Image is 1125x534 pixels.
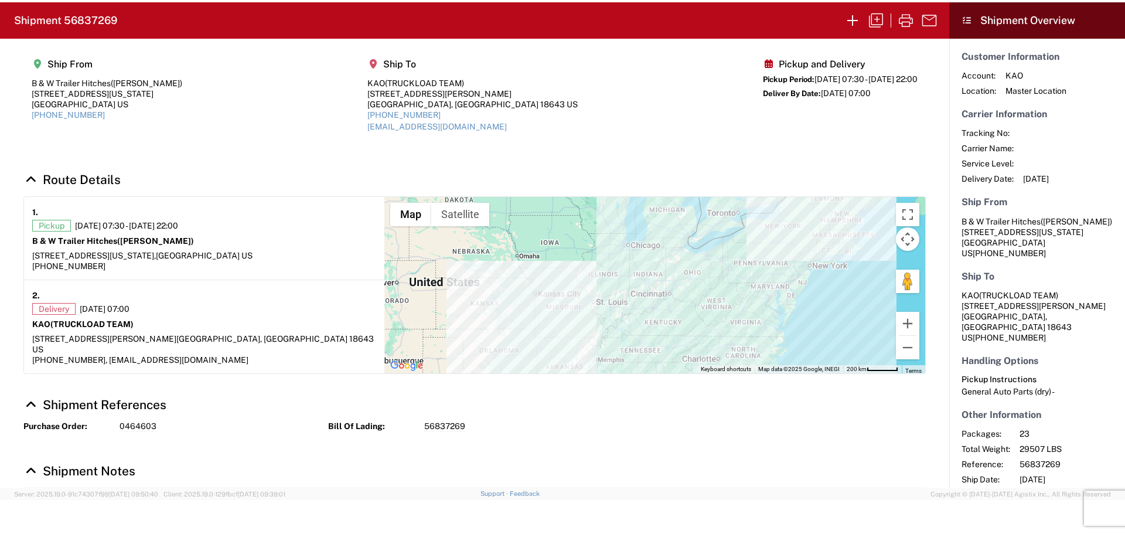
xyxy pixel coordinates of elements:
[14,13,117,28] h2: Shipment 56837269
[962,216,1113,259] address: [GEOGRAPHIC_DATA] US
[962,375,1113,385] h6: Pickup Instructions
[510,490,540,497] a: Feedback
[962,158,1014,169] span: Service Level:
[763,89,821,98] span: Deliver By Date:
[962,128,1014,138] span: Tracking No:
[32,355,376,365] div: [PHONE_NUMBER], [EMAIL_ADDRESS][DOMAIN_NAME]
[120,421,156,432] span: 0464603
[480,490,510,497] a: Support
[782,487,850,515] th: Date & Time
[763,75,814,84] span: Pickup Period:
[23,464,135,478] a: Hide Details
[23,172,121,187] a: Hide Details
[962,290,1113,343] address: [GEOGRAPHIC_DATA], [GEOGRAPHIC_DATA] 18643 US
[758,366,840,372] span: Map data ©2025 Google, INEGI
[80,304,129,314] span: [DATE] 07:00
[962,174,1014,184] span: Delivery Date:
[14,491,158,498] span: Server: 2025.19.0-91c74307f99
[109,491,158,498] span: [DATE] 09:50:40
[387,358,426,373] img: Google
[896,336,919,359] button: Zoom out
[962,196,1113,208] h5: Ship From
[390,203,431,226] button: Show street map
[973,333,1046,342] span: [PHONE_NUMBER]
[32,334,374,354] span: [GEOGRAPHIC_DATA], [GEOGRAPHIC_DATA] 18643 US
[896,270,919,293] button: Drag Pegman onto the map to open Street View
[814,74,918,84] span: [DATE] 07:30 - [DATE] 22:00
[962,409,1113,420] h5: Other Information
[431,203,489,226] button: Show satellite imagery
[387,358,426,373] a: Open this area in Google Maps (opens a new window)
[1020,444,1120,454] span: 29507 LBS
[850,487,926,515] th: Note Type
[1020,474,1120,485] span: [DATE]
[905,368,922,374] a: Terms
[32,261,376,271] div: [PHONE_NUMBER]
[163,491,285,498] span: Client: 2025.19.0-129fbcf
[23,421,111,432] strong: Purchase Order:
[843,365,902,373] button: Map Scale: 200 km per 50 pixels
[1041,217,1112,226] span: ([PERSON_NAME])
[962,70,996,81] span: Account:
[385,79,464,88] span: (TRUCKLOAD TEAM)
[821,89,871,98] span: [DATE] 07:00
[32,220,71,232] span: Pickup
[117,236,194,246] span: ([PERSON_NAME])
[32,205,38,220] strong: 1.
[32,110,105,120] a: [PHONE_NUMBER]
[962,474,1010,485] span: Ship Date:
[962,271,1113,282] h5: Ship To
[979,291,1058,300] span: (TRUCKLOAD TEAM)
[1020,428,1120,439] span: 23
[367,89,578,99] div: [STREET_ADDRESS][PERSON_NAME]
[32,59,182,70] h5: Ship From
[32,89,182,99] div: [STREET_ADDRESS][US_STATE]
[156,251,253,260] span: [GEOGRAPHIC_DATA] US
[930,489,1111,499] span: Copyright © [DATE]-[DATE] Agistix Inc., All Rights Reserved
[962,217,1041,226] span: B & W Trailer Hitches
[23,487,655,515] th: Note
[32,319,134,329] strong: KAO
[50,319,134,329] span: (TRUCKLOAD TEAM)
[32,236,194,246] strong: B & W Trailer Hitches
[111,79,182,88] span: ([PERSON_NAME])
[367,99,578,110] div: [GEOGRAPHIC_DATA], [GEOGRAPHIC_DATA] 18643 US
[32,303,76,315] span: Delivery
[962,386,1113,397] div: General Auto Parts (dry) -
[701,365,751,373] button: Keyboard shortcuts
[32,251,156,260] span: [STREET_ADDRESS][US_STATE],
[32,334,176,343] span: [STREET_ADDRESS][PERSON_NAME]
[962,51,1113,62] h5: Customer Information
[896,227,919,251] button: Map camera controls
[896,312,919,335] button: Zoom in
[32,288,40,303] strong: 2.
[763,59,918,70] h5: Pickup and Delivery
[1020,459,1120,470] span: 56837269
[962,355,1113,366] h5: Handling Options
[962,428,1010,439] span: Packages:
[962,291,1106,311] span: KAO [STREET_ADDRESS][PERSON_NAME]
[1023,174,1049,184] span: [DATE]
[328,421,416,432] strong: Bill Of Lading:
[896,203,919,226] button: Toggle fullscreen view
[32,99,182,110] div: [GEOGRAPHIC_DATA] US
[962,444,1010,454] span: Total Weight:
[367,78,578,89] div: KAO
[367,59,578,70] h5: Ship To
[1005,86,1066,96] span: Master Location
[655,487,782,515] th: Created
[367,122,507,131] a: [EMAIL_ADDRESS][DOMAIN_NAME]
[962,108,1113,120] h5: Carrier Information
[962,143,1014,154] span: Carrier Name:
[238,491,285,498] span: [DATE] 09:39:01
[1005,70,1066,81] span: KAO
[949,2,1125,39] header: Shipment Overview
[32,78,182,89] div: B & W Trailer Hitches
[367,110,441,120] a: [PHONE_NUMBER]
[424,421,465,432] span: 56837269
[973,249,1046,258] span: [PHONE_NUMBER]
[962,86,996,96] span: Location:
[23,397,166,412] a: Hide Details
[962,459,1010,470] span: Reference:
[75,220,178,231] span: [DATE] 07:30 - [DATE] 22:00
